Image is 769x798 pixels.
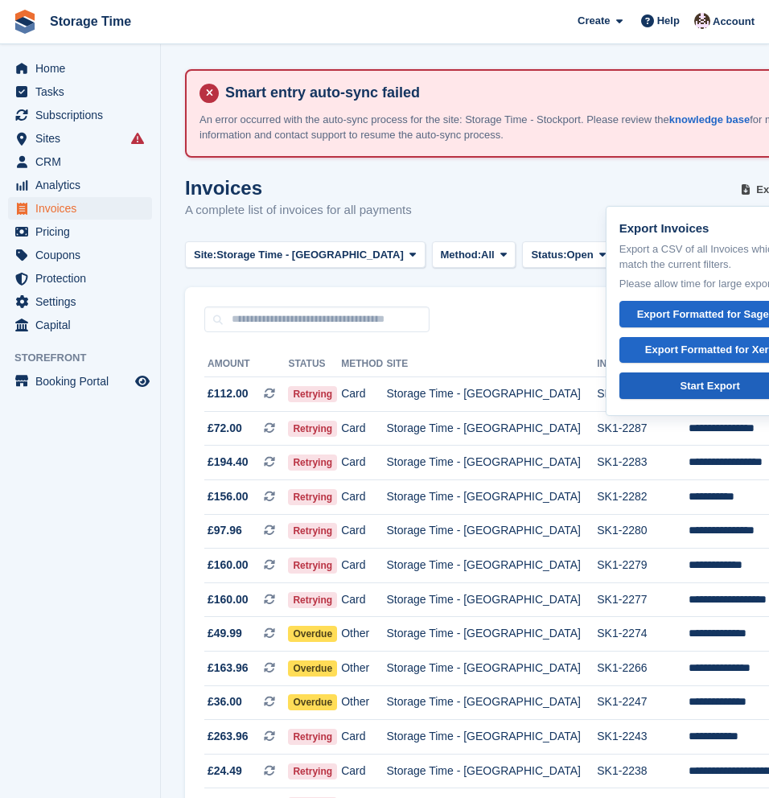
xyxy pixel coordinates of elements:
td: Card [341,514,386,549]
a: menu [8,314,152,336]
a: menu [8,220,152,243]
span: Retrying [288,386,337,402]
span: Overdue [288,660,337,677]
span: Protection [35,267,132,290]
span: £194.40 [208,454,249,471]
span: Sites [35,127,132,150]
td: Other [341,617,386,652]
td: Card [341,582,386,617]
td: SK1-2292 [597,377,689,412]
span: Retrying [288,421,337,437]
span: Create [578,13,610,29]
td: Card [341,377,386,412]
td: SK1-2279 [597,549,689,583]
i: Smart entry sync failures have occurred [131,132,144,145]
span: Retrying [288,489,337,505]
span: £72.00 [208,420,242,437]
span: Retrying [288,523,337,539]
td: SK1-2282 [597,479,689,514]
td: SK1-2238 [597,754,689,788]
td: Other [341,651,386,685]
span: £97.96 [208,522,242,539]
a: menu [8,370,152,393]
td: Storage Time - [GEOGRAPHIC_DATA] [387,651,598,685]
td: Card [341,720,386,755]
button: Method: All [432,241,516,268]
span: Coupons [35,244,132,266]
td: SK1-2277 [597,582,689,617]
span: Overdue [288,626,337,642]
span: All [481,247,495,263]
td: Card [341,446,386,480]
a: menu [8,290,152,313]
td: Storage Time - [GEOGRAPHIC_DATA] [387,446,598,480]
span: Retrying [288,763,337,779]
a: Preview store [133,372,152,391]
span: Overdue [288,694,337,710]
span: £160.00 [208,557,249,574]
th: Amount [204,352,288,377]
span: Account [713,14,755,30]
span: Method: [441,247,482,263]
span: CRM [35,150,132,173]
a: menu [8,244,152,266]
th: Status [288,352,341,377]
td: Storage Time - [GEOGRAPHIC_DATA] [387,720,598,755]
td: Card [341,754,386,788]
td: Storage Time - [GEOGRAPHIC_DATA] [387,617,598,652]
td: Card [341,411,386,446]
a: menu [8,57,152,80]
span: Storefront [14,350,160,366]
a: knowledge base [669,113,750,125]
span: £49.99 [208,625,242,642]
span: £263.96 [208,728,249,745]
td: Storage Time - [GEOGRAPHIC_DATA] [387,411,598,446]
a: menu [8,197,152,220]
p: A complete list of invoices for all payments [185,201,412,220]
td: SK1-2280 [597,514,689,549]
img: stora-icon-8386f47178a22dfd0bd8f6a31ec36ba5ce8667c1dd55bd0f319d3a0aa187defe.svg [13,10,37,34]
span: £36.00 [208,693,242,710]
td: Other [341,685,386,720]
a: menu [8,127,152,150]
a: menu [8,80,152,103]
span: £112.00 [208,385,249,402]
span: Help [657,13,680,29]
span: £156.00 [208,488,249,505]
td: SK1-2266 [597,651,689,685]
span: Analytics [35,174,132,196]
td: Card [341,549,386,583]
span: Invoices [35,197,132,220]
span: Storage Time - [GEOGRAPHIC_DATA] [216,247,404,263]
span: Settings [35,290,132,313]
span: £160.00 [208,591,249,608]
button: Status: Open [522,241,615,268]
a: Storage Time [43,8,138,35]
span: Retrying [288,455,337,471]
td: SK1-2283 [597,446,689,480]
a: menu [8,104,152,126]
span: Status: [531,247,566,263]
span: Open [566,247,593,263]
span: Capital [35,314,132,336]
span: £163.96 [208,660,249,677]
span: Subscriptions [35,104,132,126]
td: Storage Time - [GEOGRAPHIC_DATA] [387,377,598,412]
span: Site: [194,247,216,263]
th: Site [387,352,598,377]
td: SK1-2274 [597,617,689,652]
td: SK1-2287 [597,411,689,446]
span: Booking Portal [35,370,132,393]
th: Method [341,352,386,377]
img: Saeed [694,13,710,29]
td: SK1-2247 [597,685,689,720]
a: menu [8,150,152,173]
span: Pricing [35,220,132,243]
td: Storage Time - [GEOGRAPHIC_DATA] [387,549,598,583]
td: Card [341,479,386,514]
td: Storage Time - [GEOGRAPHIC_DATA] [387,479,598,514]
a: menu [8,267,152,290]
h1: Invoices [185,177,412,199]
span: Retrying [288,592,337,608]
td: Storage Time - [GEOGRAPHIC_DATA] [387,582,598,617]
